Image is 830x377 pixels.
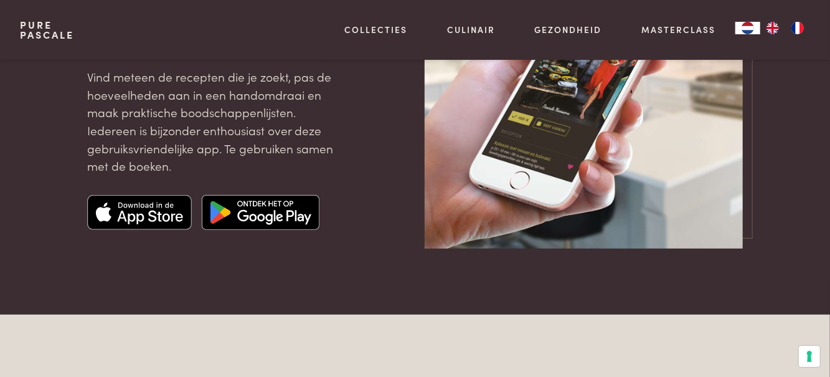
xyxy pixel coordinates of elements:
a: Culinair [447,23,495,36]
p: Vind meteen de recepten die je zoekt, pas de hoeveelheden aan in een handomdraai en maak praktisc... [87,68,337,175]
aside: Language selected: Nederlands [735,22,810,34]
div: Language [735,22,760,34]
a: Masterclass [641,23,715,36]
a: Gezondheid [535,23,602,36]
img: Google app store [202,195,319,230]
img: Apple app store [87,195,192,230]
ul: Language list [760,22,810,34]
button: Uw voorkeuren voor toestemming voor trackingtechnologieën [799,346,820,367]
a: FR [785,22,810,34]
a: Collecties [344,23,407,36]
a: NL [735,22,760,34]
a: EN [760,22,785,34]
a: PurePascale [20,20,74,40]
